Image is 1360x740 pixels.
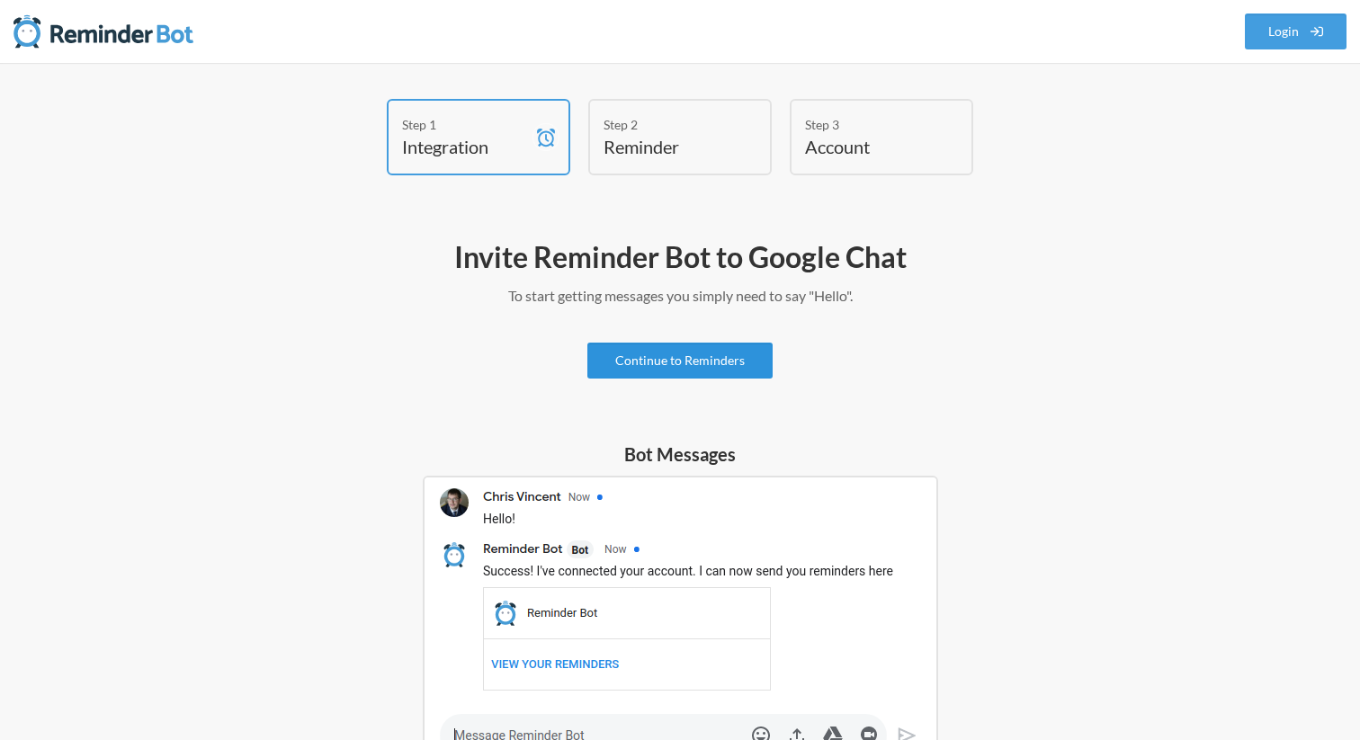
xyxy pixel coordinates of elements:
h5: Bot Messages [423,441,938,467]
div: Step 1 [402,115,528,134]
a: Login [1245,13,1347,49]
div: Step 2 [604,115,729,134]
a: Continue to Reminders [587,343,773,379]
h4: Reminder [604,134,729,159]
p: To start getting messages you simply need to say "Hello". [158,285,1202,307]
h2: Invite Reminder Bot to Google Chat [158,238,1202,276]
div: Step 3 [805,115,931,134]
img: Reminder Bot [13,13,193,49]
h4: Account [805,134,931,159]
h4: Integration [402,134,528,159]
